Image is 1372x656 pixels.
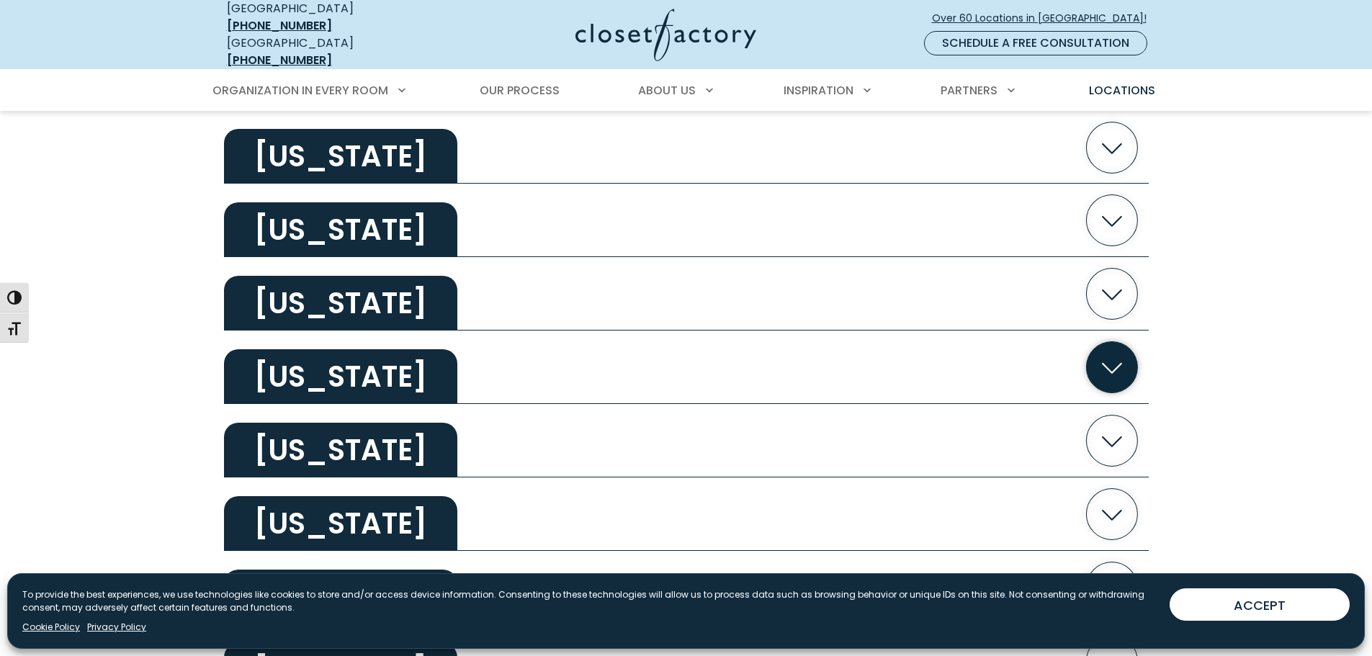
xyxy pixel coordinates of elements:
[224,276,457,331] h2: [US_STATE]
[941,82,997,99] span: Partners
[1170,588,1350,621] button: ACCEPT
[224,129,457,184] h2: [US_STATE]
[224,111,1149,184] button: [US_STATE]
[212,82,388,99] span: Organization in Every Room
[224,257,1149,331] button: [US_STATE]
[224,202,457,257] h2: [US_STATE]
[224,184,1149,257] button: [US_STATE]
[202,71,1170,111] nav: Primary Menu
[575,9,756,61] img: Closet Factory Logo
[224,404,1149,477] button: [US_STATE]
[224,551,1149,624] button: [US_STATE]
[224,331,1149,404] button: [US_STATE]
[480,82,560,99] span: Our Process
[22,621,80,634] a: Cookie Policy
[1089,82,1155,99] span: Locations
[87,621,146,634] a: Privacy Policy
[224,496,457,551] h2: [US_STATE]
[931,6,1159,31] a: Over 60 Locations in [GEOGRAPHIC_DATA]!
[224,570,457,624] h2: [US_STATE]
[784,82,853,99] span: Inspiration
[224,423,457,477] h2: [US_STATE]
[224,349,457,404] h2: [US_STATE]
[932,11,1158,26] span: Over 60 Locations in [GEOGRAPHIC_DATA]!
[22,588,1158,614] p: To provide the best experiences, we use technologies like cookies to store and/or access device i...
[924,31,1147,55] a: Schedule a Free Consultation
[224,477,1149,551] button: [US_STATE]
[227,17,332,34] a: [PHONE_NUMBER]
[227,52,332,68] a: [PHONE_NUMBER]
[638,82,696,99] span: About Us
[227,35,436,69] div: [GEOGRAPHIC_DATA]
